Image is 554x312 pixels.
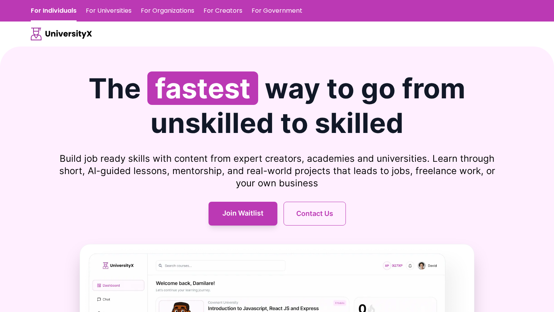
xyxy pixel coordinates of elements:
h1: The way to go from unskilled to skilled [31,71,523,140]
img: UniversityX [31,28,92,40]
span: fastest [147,71,258,105]
p: Build job ready skills with content from expert creators, academies and universities. Learn throu... [31,153,523,189]
a: Join Waitlist [209,202,277,226]
button: Contact Us [284,202,346,226]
